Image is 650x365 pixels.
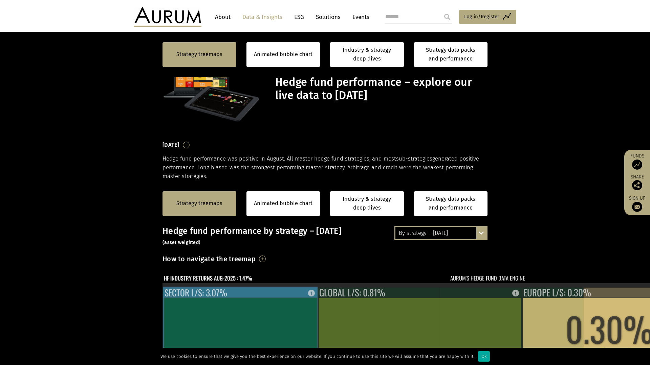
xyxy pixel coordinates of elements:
[628,195,647,212] a: Sign up
[239,11,286,23] a: Data & Insights
[162,140,179,150] h3: [DATE]
[254,50,312,59] a: Animated bubble chart
[212,11,234,23] a: About
[330,42,404,67] a: Industry & strategy deep dives
[632,180,642,190] img: Share this post
[459,10,516,24] a: Log in/Register
[632,202,642,212] img: Sign up to our newsletter
[330,191,404,216] a: Industry & strategy deep dives
[478,351,490,362] div: Ok
[291,11,307,23] a: ESG
[176,50,222,59] a: Strategy treemaps
[396,155,432,162] span: sub-strategies
[349,11,369,23] a: Events
[134,7,201,27] img: Aurum
[162,253,256,265] h3: How to navigate the treemap
[162,226,487,246] h3: Hedge fund performance by strategy – [DATE]
[162,154,487,181] p: Hedge fund performance was positive in August. All master hedge fund strategies, and most generat...
[440,10,454,24] input: Submit
[414,42,488,67] a: Strategy data packs and performance
[628,153,647,170] a: Funds
[162,240,200,245] small: (asset weighted)
[414,191,488,216] a: Strategy data packs and performance
[254,199,312,208] a: Animated bubble chart
[628,175,647,190] div: Share
[176,199,222,208] a: Strategy treemaps
[275,76,486,102] h1: Hedge fund performance – explore our live data to [DATE]
[395,227,486,239] div: By strategy – [DATE]
[632,160,642,170] img: Access Funds
[312,11,344,23] a: Solutions
[464,13,499,21] span: Log in/Register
